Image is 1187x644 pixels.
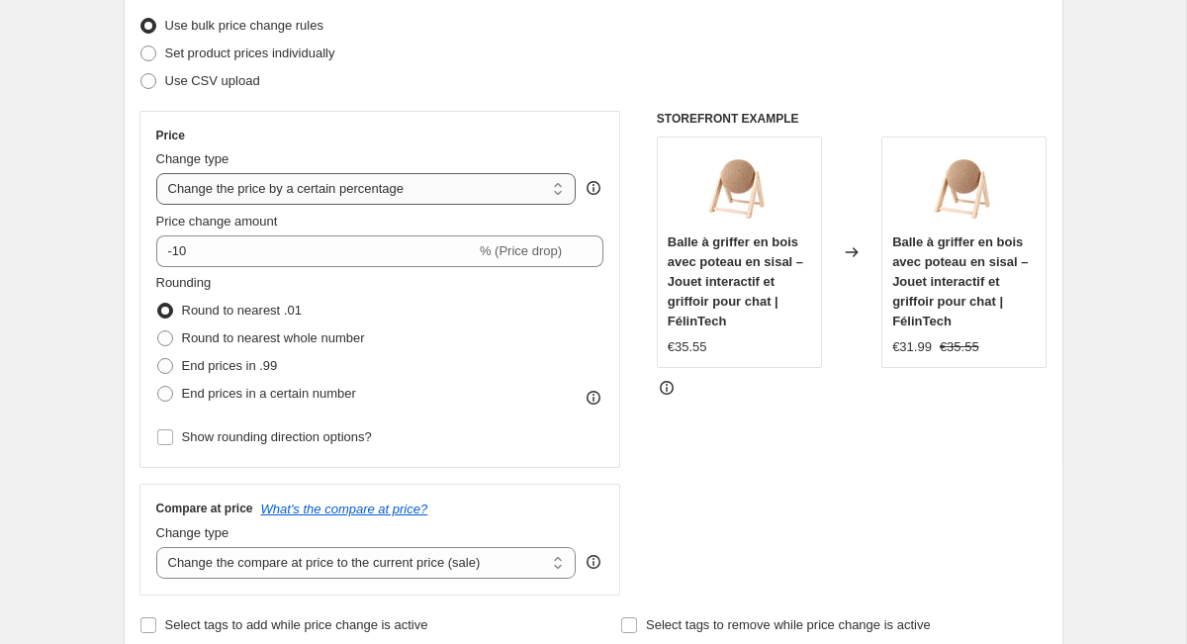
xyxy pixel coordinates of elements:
span: Change type [156,525,229,540]
h6: STOREFRONT EXAMPLE [657,111,1048,127]
span: Select tags to add while price change is active [165,617,428,632]
span: Balle à griffer en bois avec poteau en sisal – Jouet interactif et griffoir pour chat | FélinTech [892,234,1028,328]
img: 2023062310391_80x.webp [925,147,1004,227]
div: help [584,178,603,198]
button: What's the compare at price? [261,502,428,516]
span: Rounding [156,275,212,290]
h3: Price [156,128,185,143]
span: Use bulk price change rules [165,18,323,33]
span: Round to nearest .01 [182,303,302,318]
span: Round to nearest whole number [182,330,365,345]
h3: Compare at price [156,501,253,516]
div: €31.99 [892,337,932,357]
img: 2023062310391_80x.webp [699,147,778,227]
span: Use CSV upload [165,73,260,88]
div: €35.55 [668,337,707,357]
span: Set product prices individually [165,46,335,60]
input: -15 [156,235,476,267]
span: End prices in .99 [182,358,278,373]
span: % (Price drop) [480,243,562,258]
strike: €35.55 [940,337,979,357]
span: Select tags to remove while price change is active [646,617,931,632]
span: Show rounding direction options? [182,429,372,444]
span: Balle à griffer en bois avec poteau en sisal – Jouet interactif et griffoir pour chat | FélinTech [668,234,803,328]
span: End prices in a certain number [182,386,356,401]
span: Change type [156,151,229,166]
div: help [584,552,603,572]
span: Price change amount [156,214,278,229]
